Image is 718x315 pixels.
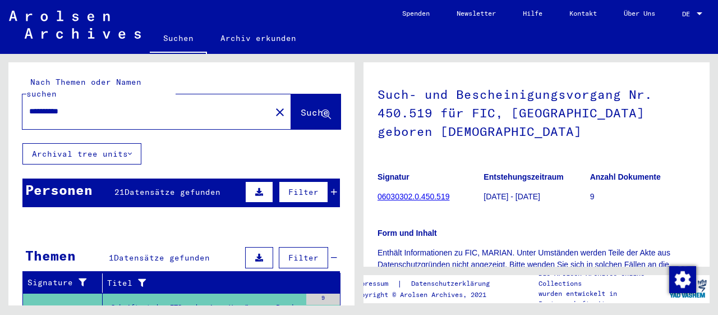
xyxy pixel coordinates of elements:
[353,290,503,300] p: Copyright © Arolsen Archives, 2021
[26,77,141,99] mat-label: Nach Themen oder Namen suchen
[378,192,449,201] a: 06030302.0.450.519
[590,172,661,181] b: Anzahl Dokumente
[107,274,329,292] div: Titel
[484,191,589,203] p: [DATE] - [DATE]
[27,277,94,289] div: Signature
[682,10,694,18] span: DE
[538,289,666,309] p: wurden entwickelt in Partnerschaft mit
[114,187,125,197] span: 21
[538,268,666,289] p: Die Arolsen Archives Online-Collections
[590,191,696,203] p: 9
[22,143,141,165] button: Archival tree units
[669,266,696,293] div: Zustimmung ändern
[279,247,328,268] button: Filter
[669,266,696,293] img: Zustimmung ändern
[291,94,340,129] button: Suche
[484,172,563,181] b: Entstehungszeitraum
[25,180,93,200] div: Personen
[288,253,319,263] span: Filter
[9,11,141,39] img: Arolsen_neg.svg
[207,25,310,52] a: Archiv erkunden
[273,106,287,119] mat-icon: close
[150,25,207,54] a: Suchen
[107,277,318,289] div: Titel
[667,275,709,303] img: yv_logo.png
[353,278,397,290] a: Impressum
[378,172,409,181] b: Signatur
[378,247,696,282] p: Enthält Informationen zu FIC, MARIAN. Unter Umständen werden Teile der Akte aus Datenschutzgründe...
[269,101,291,123] button: Clear
[378,229,437,238] b: Form und Inhalt
[125,187,220,197] span: Datensätze gefunden
[279,181,328,203] button: Filter
[402,278,503,290] a: Datenschutzerklärung
[27,274,105,292] div: Signature
[378,69,696,155] h1: Such- und Bescheinigungsvorgang Nr. 450.519 für FIC, [GEOGRAPHIC_DATA] geboren [DEMOGRAPHIC_DATA]
[353,278,503,290] div: |
[301,107,329,118] span: Suche
[288,187,319,197] span: Filter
